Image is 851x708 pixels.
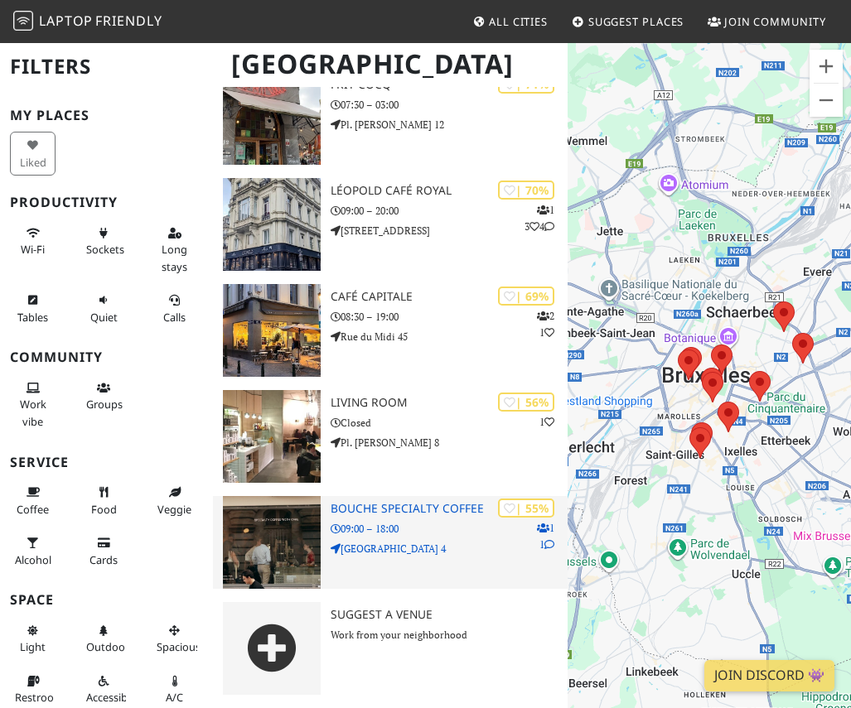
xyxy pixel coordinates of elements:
img: Léopold Café Royal [223,178,322,271]
span: Friendly [95,12,162,30]
button: Cards [81,529,127,573]
img: BOUCHE Specialty Coffee [223,496,322,589]
button: Calls [152,287,197,330]
span: Spacious [157,639,201,654]
h3: Léopold Café Royal [331,184,567,198]
a: Suggest Places [565,7,691,36]
button: Zoom arrière [810,84,843,117]
p: Closed [331,415,567,431]
span: Video/audio calls [163,310,186,325]
a: LaptopFriendly LaptopFriendly [13,7,162,36]
span: Accessible [86,690,136,705]
p: Work from your neighborhood [331,627,567,643]
span: Alcohol [15,552,51,567]
a: BOUCHE Specialty Coffee | 55% 11 BOUCHE Specialty Coffee 09:00 – 18:00 [GEOGRAPHIC_DATA] 4 [213,496,568,589]
span: Suggest Places [588,14,684,29]
button: Zoom avant [810,50,843,83]
h3: Living Room [331,396,567,410]
p: [STREET_ADDRESS] [331,223,567,238]
h3: My Places [10,108,203,123]
h3: Space [10,592,203,608]
button: Food [81,479,127,523]
h1: [GEOGRAPHIC_DATA] [218,41,564,87]
h3: Community [10,349,203,365]
span: Join Community [724,14,826,29]
img: Café Capitale [223,284,322,377]
button: Alcohol [10,529,56,573]
span: Laptop [39,12,93,30]
p: 1 3 4 [525,202,554,234]
span: Air conditioned [166,690,183,705]
button: Coffee [10,479,56,523]
span: Work-friendly tables [17,310,48,325]
a: All Cities [466,7,554,36]
p: 1 [539,414,554,430]
a: Léopold Café Royal | 70% 134 Léopold Café Royal 09:00 – 20:00 [STREET_ADDRESS] [213,178,568,271]
button: Tables [10,287,56,330]
a: Frit Cocq | 71% Frit Cocq 07:30 – 03:00 Pl. [PERSON_NAME] 12 [213,72,568,165]
button: Veggie [152,479,197,523]
span: Stable Wi-Fi [21,242,45,257]
span: Credit cards [89,552,118,567]
a: Suggest a Venue Work from your neighborhood [213,602,568,695]
p: 08:30 – 19:00 [331,309,567,325]
button: Quiet [81,287,127,330]
span: Power sockets [86,242,124,257]
p: 09:00 – 20:00 [331,203,567,219]
span: Natural light [20,639,46,654]
button: Wi-Fi [10,219,56,263]
span: All Cities [489,14,548,29]
button: Light [10,617,56,661]
p: 1 1 [537,520,554,551]
button: Long stays [152,219,197,280]
p: Rue du Midi 45 [331,329,567,344]
a: Living Room | 56% 1 Living Room Closed Pl. [PERSON_NAME] 8 [213,390,568,483]
p: [GEOGRAPHIC_DATA] 4 [331,541,567,556]
h3: Suggest a Venue [331,608,567,622]
img: Frit Cocq [223,72,322,165]
h3: BOUCHE Specialty Coffee [331,502,567,516]
span: People working [20,397,46,428]
span: Restroom [15,690,64,705]
span: Veggie [157,502,191,517]
h3: Café Capitale [331,290,567,304]
p: Pl. [PERSON_NAME] 12 [331,117,567,132]
button: Sockets [81,219,127,263]
a: Join Discord 👾 [704,660,834,691]
p: 2 1 [537,308,554,340]
img: Living Room [223,390,322,483]
h3: Productivity [10,195,203,210]
span: Outdoor area [86,639,129,654]
span: Long stays [162,242,187,273]
button: Outdoor [81,617,127,661]
p: Pl. [PERSON_NAME] 8 [331,435,567,450]
span: Coffee [17,502,49,517]
img: LaptopFriendly [13,11,33,31]
span: Food [91,502,117,517]
button: Groups [81,374,127,418]
div: | 70% [498,181,554,200]
p: 09:00 – 18:00 [331,521,567,537]
h3: Service [10,455,203,470]
span: Group tables [86,397,123,412]
button: Spacious [152,617,197,661]
div: | 55% [498,498,554,518]
span: Quiet [90,310,118,325]
div: | 69% [498,287,554,306]
button: Work vibe [10,374,56,435]
h2: Filters [10,41,203,92]
a: Café Capitale | 69% 21 Café Capitale 08:30 – 19:00 Rue du Midi 45 [213,284,568,377]
div: | 56% [498,393,554,412]
a: Join Community [701,7,833,36]
img: gray-place-d2bdb4477600e061c01bd816cc0f2ef0cfcb1ca9e3ad78868dd16fb2af073a21.png [223,602,322,695]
